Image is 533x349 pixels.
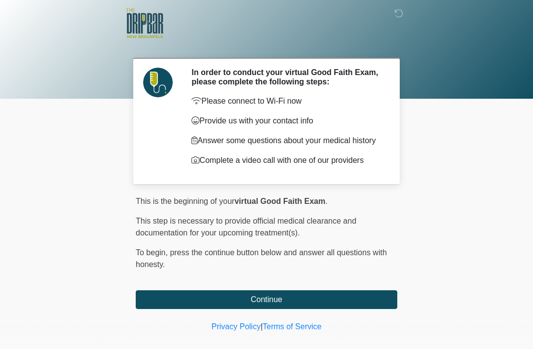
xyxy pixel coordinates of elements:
p: Please connect to Wi-Fi now [191,95,382,107]
h2: In order to conduct your virtual Good Faith Exam, please complete the following steps: [191,68,382,86]
p: Answer some questions about your medical history [191,135,382,147]
span: . [325,197,327,205]
strong: virtual Good Faith Exam [234,197,325,205]
img: Agent Avatar [143,68,173,97]
span: press the continue button below and answer all questions with honesty. [136,248,387,269]
img: The DRIPBaR - New Braunfels Logo [126,7,163,39]
a: | [261,322,263,331]
p: Provide us with your contact info [191,115,382,127]
span: This step is necessary to provide official medical clearance and documentation for your upcoming ... [136,217,356,237]
a: Privacy Policy [212,322,261,331]
a: Terms of Service [263,322,321,331]
p: Complete a video call with one of our providers [191,155,382,166]
button: Continue [136,290,397,309]
span: To begin, [136,248,170,257]
span: This is the beginning of your [136,197,234,205]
